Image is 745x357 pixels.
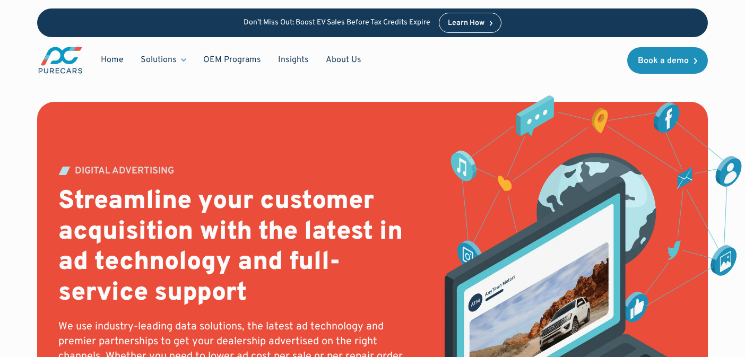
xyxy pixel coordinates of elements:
[92,50,132,70] a: Home
[270,50,317,70] a: Insights
[439,13,502,33] a: Learn How
[37,46,84,75] a: main
[58,187,417,309] h2: Streamline your customer acquisition with the latest in ad technology and full-service support
[317,50,370,70] a: About Us
[244,19,430,28] p: Don’t Miss Out: Boost EV Sales Before Tax Credits Expire
[627,47,708,74] a: Book a demo
[195,50,270,70] a: OEM Programs
[75,167,174,176] div: DIGITAL ADVERTISING
[141,54,177,66] div: Solutions
[448,20,484,27] div: Learn How
[132,50,195,70] div: Solutions
[37,46,84,75] img: purecars logo
[638,57,689,65] div: Book a demo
